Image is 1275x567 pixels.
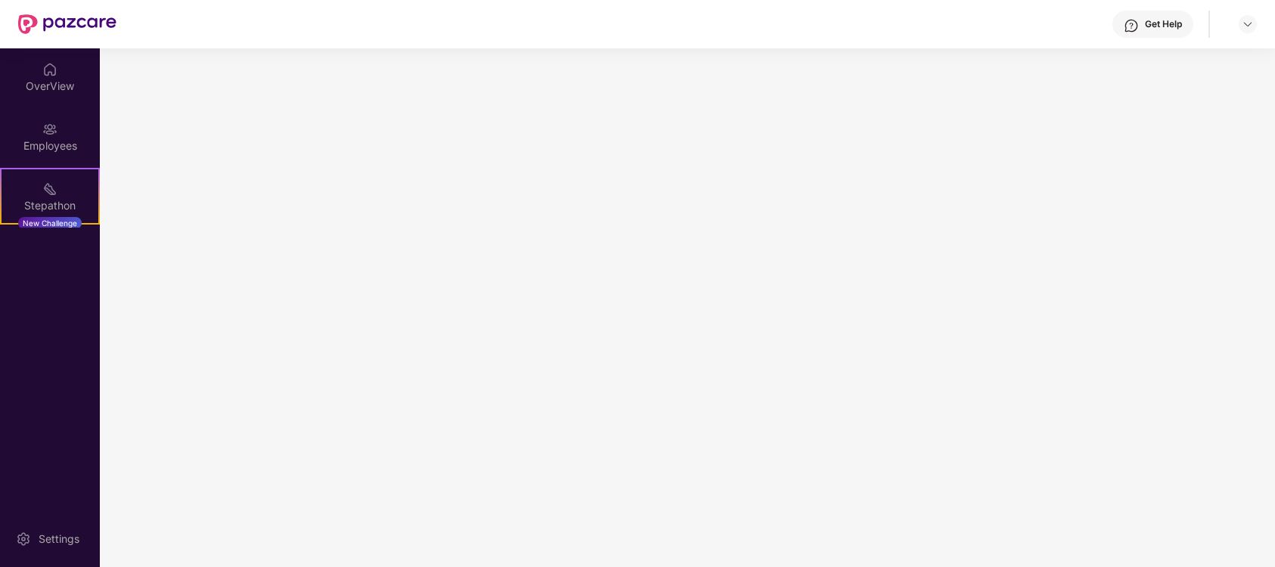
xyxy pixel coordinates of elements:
img: svg+xml;base64,PHN2ZyB4bWxucz0iaHR0cDovL3d3dy53My5vcmcvMjAwMC9zdmciIHdpZHRoPSIyMSIgaGVpZ2h0PSIyMC... [42,181,57,197]
div: Get Help [1145,18,1182,30]
img: svg+xml;base64,PHN2ZyBpZD0iRHJvcGRvd24tMzJ4MzIiIHhtbG5zPSJodHRwOi8vd3d3LnczLm9yZy8yMDAwL3N2ZyIgd2... [1242,18,1254,30]
img: New Pazcare Logo [18,14,116,34]
img: svg+xml;base64,PHN2ZyBpZD0iSGVscC0zMngzMiIgeG1sbnM9Imh0dHA6Ly93d3cudzMub3JnLzIwMDAvc3ZnIiB3aWR0aD... [1124,18,1139,33]
div: New Challenge [18,217,82,229]
img: svg+xml;base64,PHN2ZyBpZD0iU2V0dGluZy0yMHgyMCIgeG1sbnM9Imh0dHA6Ly93d3cudzMub3JnLzIwMDAvc3ZnIiB3aW... [16,531,31,547]
img: svg+xml;base64,PHN2ZyBpZD0iSG9tZSIgeG1sbnM9Imh0dHA6Ly93d3cudzMub3JnLzIwMDAvc3ZnIiB3aWR0aD0iMjAiIG... [42,62,57,77]
div: Stepathon [2,198,98,213]
img: svg+xml;base64,PHN2ZyBpZD0iRW1wbG95ZWVzIiB4bWxucz0iaHR0cDovL3d3dy53My5vcmcvMjAwMC9zdmciIHdpZHRoPS... [42,122,57,137]
div: Settings [34,531,84,547]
